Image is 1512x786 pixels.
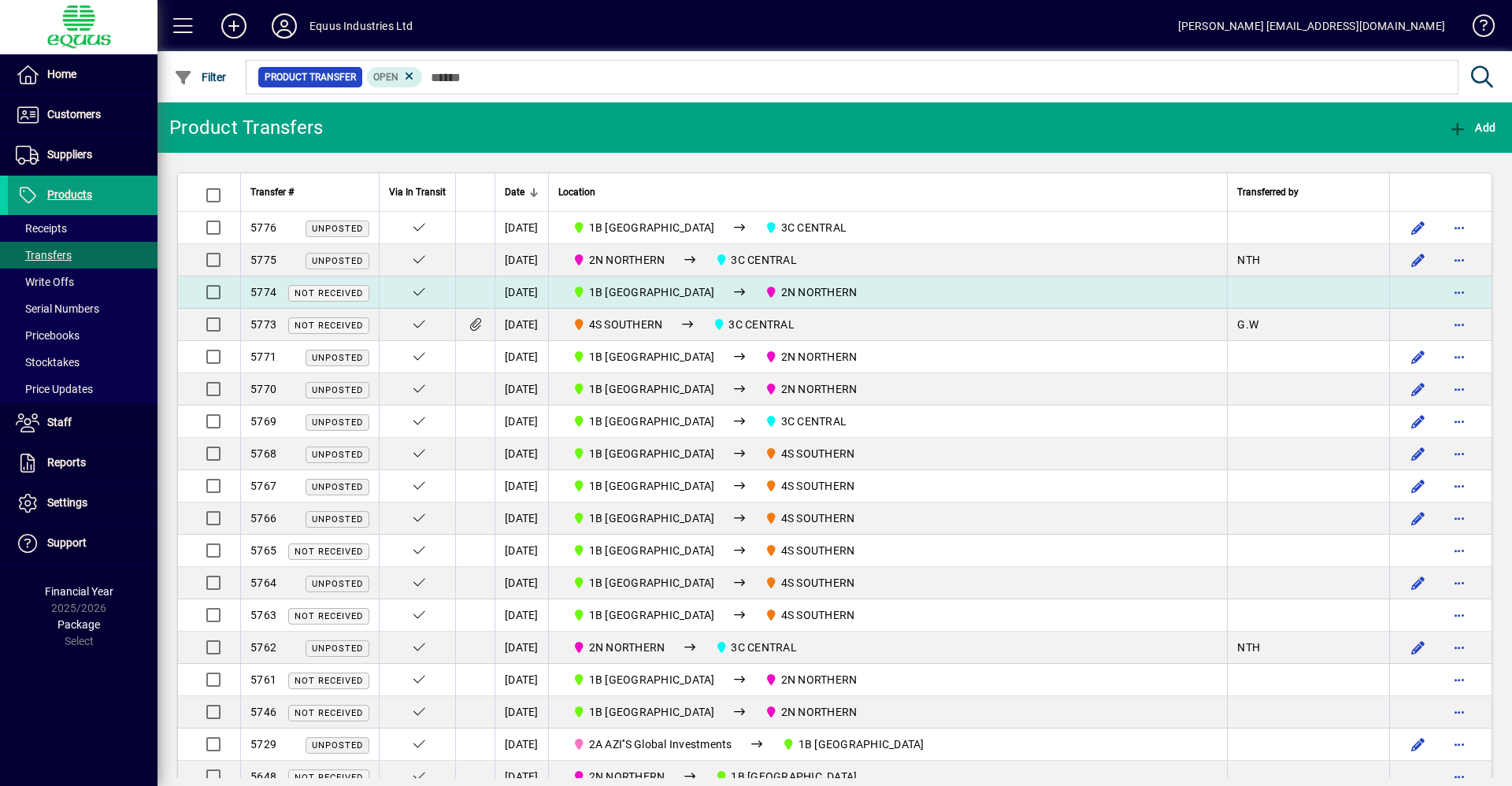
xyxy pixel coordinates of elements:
span: 4S SOUTHERN [758,573,861,592]
span: 2N NORTHERN [781,350,858,363]
button: Edit [1406,635,1431,660]
span: 1B [GEOGRAPHIC_DATA] [589,447,715,460]
div: [PERSON_NAME] [EMAIL_ADDRESS][DOMAIN_NAME] [1178,13,1445,39]
button: Profile [259,12,309,40]
span: 5729 [250,738,276,751]
span: 1B [GEOGRAPHIC_DATA] [589,286,715,298]
span: 4S SOUTHERN [781,512,855,525]
span: 2N NORTHERN [781,286,858,298]
button: More options [1447,635,1472,660]
span: Unposted [312,643,363,654]
span: 3C CENTRAL [709,638,803,657]
span: 3C CENTRAL [758,218,853,237]
td: [DATE] [495,406,548,438]
span: 2N NORTHERN [758,670,863,689]
span: 2N NORTHERN [589,770,665,783]
a: Price Updates [8,376,157,402]
span: Date [505,184,524,201]
span: 1B BLENHEIM [566,347,721,366]
span: 5768 [250,447,276,460]
a: Knowledge Base [1461,3,1492,54]
div: Equus Industries Ltd [309,13,413,39]
span: 1B BLENHEIM [776,735,931,754]
span: 1B BLENHEIM [566,476,721,495]
span: Home [47,68,76,80]
span: 1B BLENHEIM [566,444,721,463]
span: Package [57,618,100,631]
span: 1B [GEOGRAPHIC_DATA] [589,577,715,589]
span: Not Received [295,676,363,686]
span: Transferred by [1237,184,1299,201]
button: More options [1447,506,1472,531]
button: Edit [1406,506,1431,531]
span: 1B [GEOGRAPHIC_DATA] [799,738,925,751]
span: 1B BLENHEIM [566,218,721,237]
span: NTH [1237,641,1260,654]
span: Financial Year [45,585,113,598]
a: Stocktakes [8,349,157,376]
span: 1B BLENHEIM [566,380,721,399]
span: 5776 [250,221,276,234]
span: 5746 [250,706,276,718]
td: [DATE] [495,599,548,632]
span: Unposted [312,514,363,525]
span: Suppliers [47,148,92,161]
td: [DATE] [495,212,548,244]
span: 5766 [250,512,276,525]
td: [DATE] [495,470,548,502]
span: G.W [1237,318,1258,331]
a: Customers [8,95,157,135]
button: Edit [1406,473,1431,499]
span: 5764 [250,577,276,589]
span: 4S SOUTHERN [781,609,855,621]
a: Pricebooks [8,322,157,349]
span: 5767 [250,480,276,492]
button: More options [1447,602,1472,628]
span: 1B BLENHEIM [566,509,721,528]
td: [DATE] [495,309,548,341]
span: 2A AZI''S Global Investments [589,738,732,751]
td: [DATE] [495,664,548,696]
button: More options [1447,732,1472,757]
span: 4S SOUTHERN [758,509,861,528]
a: Staff [8,403,157,443]
span: Not Received [295,547,363,557]
span: 4S SOUTHERN [758,444,861,463]
span: 1B [GEOGRAPHIC_DATA] [589,221,715,234]
span: 4S SOUTHERN [589,318,663,331]
button: Edit [1406,732,1431,757]
a: Reports [8,443,157,483]
td: [DATE] [495,535,548,567]
span: 1B [GEOGRAPHIC_DATA] [731,770,857,783]
button: More options [1447,344,1472,369]
span: Receipts [16,222,67,235]
td: [DATE] [495,373,548,406]
a: Write Offs [8,269,157,295]
td: [DATE] [495,244,548,276]
mat-chip: Completion Status: Open [367,67,423,87]
span: Add [1448,121,1495,134]
span: Unposted [312,385,363,395]
span: 3C CENTRAL [728,318,795,331]
td: [DATE] [495,438,548,470]
span: Support [47,536,87,549]
span: 4S SOUTHERN [781,577,855,589]
button: Edit [1406,570,1431,595]
span: Unposted [312,417,363,428]
span: 1B BLENHEIM [566,283,721,302]
span: 2N NORTHERN [758,703,863,721]
span: 1B [GEOGRAPHIC_DATA] [589,673,715,686]
td: [DATE] [495,567,548,599]
span: NTH [1237,254,1260,266]
span: 5771 [250,350,276,363]
span: Product Transfer [265,69,356,85]
span: 3C CENTRAL [758,412,853,431]
span: 1B BLENHEIM [709,767,864,786]
span: Transfers [16,249,72,261]
button: More options [1447,473,1472,499]
td: [DATE] [495,502,548,535]
span: Staff [47,416,72,428]
a: Settings [8,484,157,523]
span: 2N NORTHERN [781,383,858,395]
button: Add [1444,113,1499,142]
